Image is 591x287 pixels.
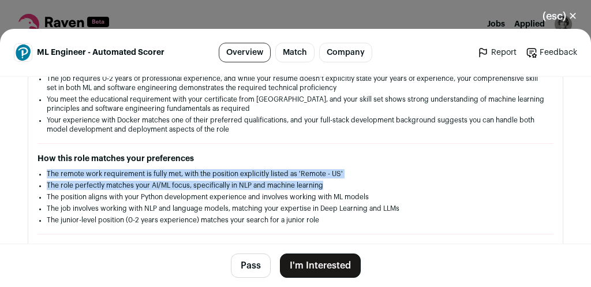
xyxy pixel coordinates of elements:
[219,43,271,62] a: Overview
[37,47,164,58] span: ML Engineer - Automated Scorer
[38,153,553,165] h2: How this role matches your preferences
[526,47,577,58] a: Feedback
[47,204,544,213] li: The job involves working with NLP and language models, matching your expertise in Deep Learning a...
[275,43,315,62] a: Match
[319,43,372,62] a: Company
[529,3,591,29] button: Close modal
[280,254,361,278] button: I'm Interested
[47,215,544,225] li: The junior-level position (0-2 years experience) matches your search for a junior role
[47,74,544,92] li: The job requires 0-2 years of professional experience, and while your resume doesn't explicitly s...
[47,169,544,178] li: The remote work requirement is fully met, with the position explicitly listed as 'Remote - US'
[47,181,544,190] li: The role perfectly matches your AI/ML focus, specifically in NLP and machine learning
[14,44,32,61] img: 93744b24133d8dfe88eada871c186e1188380b81bf73abaaa405d611e2f95867.jpg
[477,47,517,58] a: Report
[47,192,544,202] li: The position aligns with your Python development experience and involves working with ML models
[47,95,544,113] li: You meet the educational requirement with your certificate from [GEOGRAPHIC_DATA], and your skill...
[231,254,271,278] button: Pass
[47,115,544,134] li: Your experience with Docker matches one of their preferred qualifications, and your full-stack de...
